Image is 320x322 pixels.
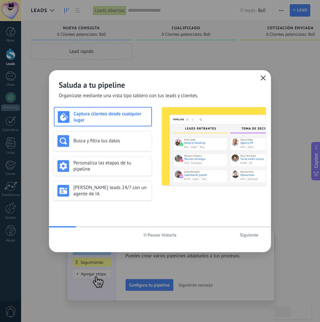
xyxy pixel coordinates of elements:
[59,80,261,90] h2: Saluda a tu pipeline
[73,160,148,172] h3: Personaliza las etapas de tu pipeline
[73,185,148,197] h3: [PERSON_NAME] leads 24/7 con un agente de IA
[74,111,148,123] h3: Captura clientes desde cualquier lugar
[237,230,261,240] button: Siguiente
[141,230,179,240] button: Pausar historia
[148,233,177,237] span: Pausar historia
[59,93,198,99] span: Organízate mediante una vista tipo tablero con tus leads y clientes.
[240,233,258,237] span: Siguiente
[73,138,148,144] h3: Busca y filtra tus datos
